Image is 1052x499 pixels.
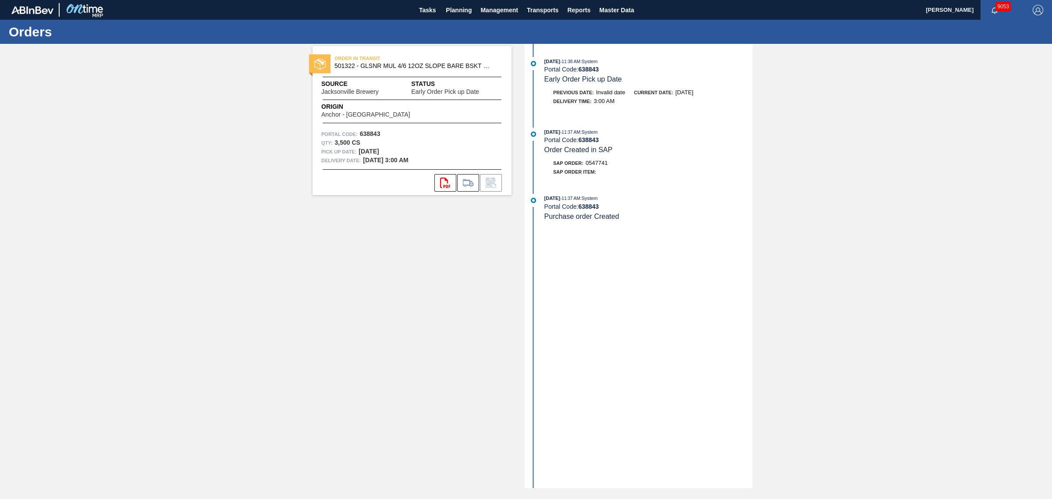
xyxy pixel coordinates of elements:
span: Portal Code: [321,130,358,139]
div: Portal Code: [544,136,753,143]
span: SAP Order Item: [553,169,596,175]
strong: 3,500 CS [334,139,360,146]
span: : System [580,59,598,64]
span: : System [580,129,598,135]
span: ORDER IN TRANSIT [334,54,457,63]
img: status [314,58,326,70]
img: atual [531,61,536,66]
img: Logout [1033,5,1043,15]
div: Open PDF file [434,174,456,192]
span: [DATE] [544,129,560,135]
span: Order Created in SAP [544,146,613,153]
span: - 11:37 AM [560,130,580,135]
span: [DATE] [544,59,560,64]
span: Qty : [321,139,332,147]
strong: 638843 [578,203,599,210]
img: TNhmsLtSVTkK8tSr43FrP2fwEKptu5GPRR3wAAAABJRU5ErkJggg== [11,6,53,14]
span: - 11:37 AM [560,196,580,201]
span: Anchor - [GEOGRAPHIC_DATA] [321,111,410,118]
strong: 638843 [360,130,380,137]
strong: [DATE] 3:00 AM [363,157,408,164]
div: Go to Load Composition [457,174,479,192]
span: Delivery Time : [553,99,591,104]
span: : System [580,196,598,201]
span: Source [321,79,405,89]
div: Portal Code: [544,203,753,210]
span: Reports [567,5,590,15]
span: Jacksonville Brewery [321,89,379,95]
span: Transports [527,5,558,15]
button: Notifications [981,4,1009,16]
span: Purchase order Created [544,213,619,220]
div: Inform order change [480,174,502,192]
span: Master Data [599,5,634,15]
strong: 638843 [578,136,599,143]
span: Early Order Pick up Date [544,75,622,83]
span: 0547741 [586,160,608,166]
span: [DATE] [544,196,560,201]
span: SAP Order: [553,160,583,166]
img: atual [531,198,536,203]
span: Delivery Date: [321,156,361,165]
span: Early Order Pick up Date [411,89,479,95]
span: Tasks [418,5,437,15]
span: Management [480,5,518,15]
span: 501322 - GLSNR MUL 4/6 12OZ SLOPE BARE BSKT MW 04 [334,63,494,69]
span: Planning [446,5,472,15]
span: Previous Date: [553,90,594,95]
strong: [DATE] [359,148,379,155]
img: atual [531,132,536,137]
span: Pick up Date: [321,147,356,156]
span: 3:00 AM [594,98,615,104]
span: Status [411,79,503,89]
div: Portal Code: [544,66,753,73]
span: Invalid date [596,89,626,96]
span: - 11:38 AM [560,59,580,64]
span: Origin [321,102,432,111]
h1: Orders [9,27,164,37]
span: Current Date: [634,90,673,95]
span: [DATE] [675,89,693,96]
strong: 638843 [578,66,599,73]
span: 9053 [995,2,1011,11]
